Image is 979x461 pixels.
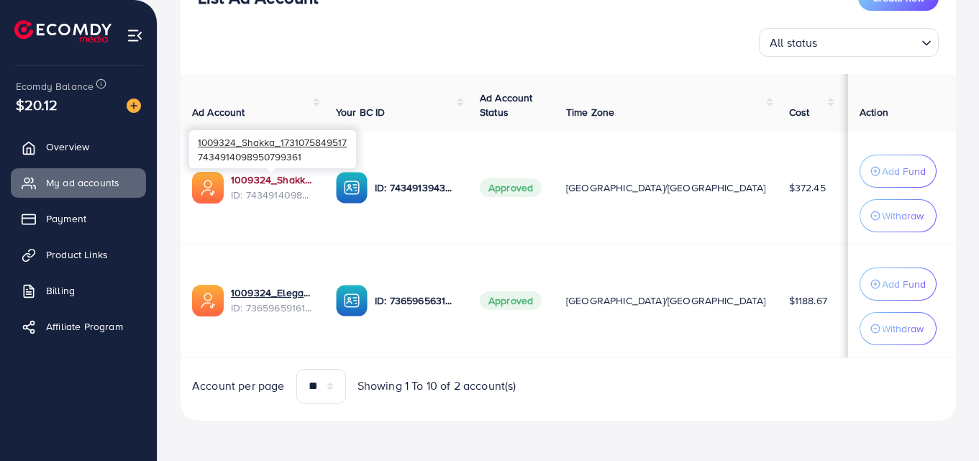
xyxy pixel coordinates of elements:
[480,291,542,310] span: Approved
[566,293,766,308] span: [GEOGRAPHIC_DATA]/[GEOGRAPHIC_DATA]
[860,155,937,188] button: Add Fund
[231,173,313,187] a: 1009324_Shakka_1731075849517
[46,283,75,298] span: Billing
[127,99,141,113] img: image
[336,105,386,119] span: Your BC ID
[480,91,533,119] span: Ad Account Status
[375,292,457,309] p: ID: 7365965631474204673
[231,188,313,202] span: ID: 7434914098950799361
[11,168,146,197] a: My ad accounts
[882,320,924,337] p: Withdraw
[127,27,143,44] img: menu
[192,285,224,316] img: ic-ads-acc.e4c84228.svg
[198,135,347,149] span: 1009324_Shakka_1731075849517
[882,275,926,293] p: Add Fund
[11,240,146,269] a: Product Links
[375,179,457,196] p: ID: 7434913943245914129
[46,319,123,334] span: Affiliate Program
[14,20,111,42] img: logo
[231,286,313,300] a: 1009324_Elegant Wear_1715022604811
[918,396,968,450] iframe: Chat
[192,378,285,394] span: Account per page
[759,28,939,57] div: Search for option
[789,105,810,119] span: Cost
[566,181,766,195] span: [GEOGRAPHIC_DATA]/[GEOGRAPHIC_DATA]
[566,105,614,119] span: Time Zone
[189,130,356,168] div: 7434914098950799361
[767,32,821,53] span: All status
[860,105,888,119] span: Action
[16,94,58,115] span: $20.12
[46,140,89,154] span: Overview
[231,301,313,315] span: ID: 7365965916192112656
[480,178,542,197] span: Approved
[11,204,146,233] a: Payment
[860,312,937,345] button: Withdraw
[789,181,826,195] span: $372.45
[46,175,119,190] span: My ad accounts
[336,285,368,316] img: ic-ba-acc.ded83a64.svg
[46,247,108,262] span: Product Links
[882,163,926,180] p: Add Fund
[11,312,146,341] a: Affiliate Program
[16,79,94,93] span: Ecomdy Balance
[822,29,916,53] input: Search for option
[192,105,245,119] span: Ad Account
[789,293,827,308] span: $1188.67
[336,172,368,204] img: ic-ba-acc.ded83a64.svg
[192,172,224,204] img: ic-ads-acc.e4c84228.svg
[882,207,924,224] p: Withdraw
[860,199,937,232] button: Withdraw
[11,276,146,305] a: Billing
[11,132,146,161] a: Overview
[860,268,937,301] button: Add Fund
[358,378,516,394] span: Showing 1 To 10 of 2 account(s)
[231,286,313,315] div: <span class='underline'>1009324_Elegant Wear_1715022604811</span></br>7365965916192112656
[46,211,86,226] span: Payment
